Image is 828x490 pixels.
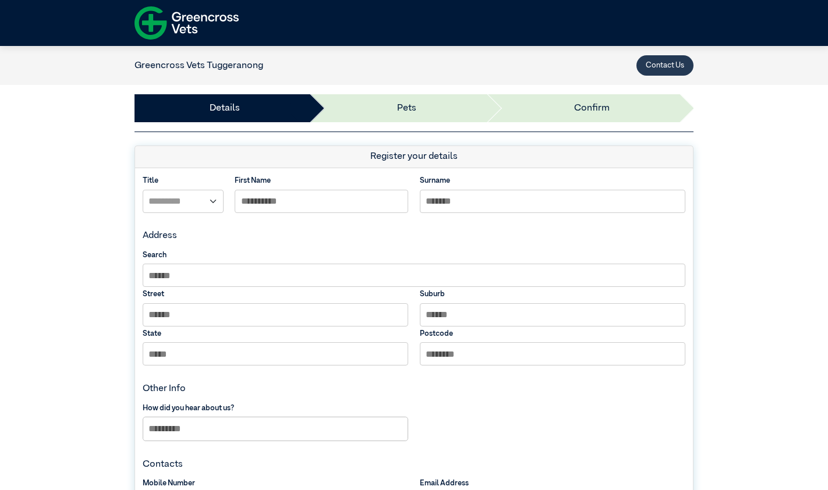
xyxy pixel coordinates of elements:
img: f-logo [135,3,239,43]
h4: Contacts [143,459,685,470]
label: Search [143,250,685,261]
label: Postcode [420,328,686,339]
button: Contact Us [636,55,693,76]
label: Surname [420,175,686,186]
label: How did you hear about us? [143,403,409,414]
input: Search by Suburb [143,264,685,287]
span: Register your details [370,152,458,161]
label: Email Address [420,478,686,489]
nav: breadcrumb [135,59,263,73]
label: Street [143,289,409,300]
h4: Address [143,230,685,242]
label: State [143,328,409,339]
label: Title [143,175,224,186]
label: Suburb [420,289,686,300]
a: Details [210,101,240,115]
h4: Other Info [143,384,685,395]
label: First Name [235,175,408,186]
a: Greencross Vets Tuggeranong [135,61,263,70]
label: Mobile Number [143,478,409,489]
